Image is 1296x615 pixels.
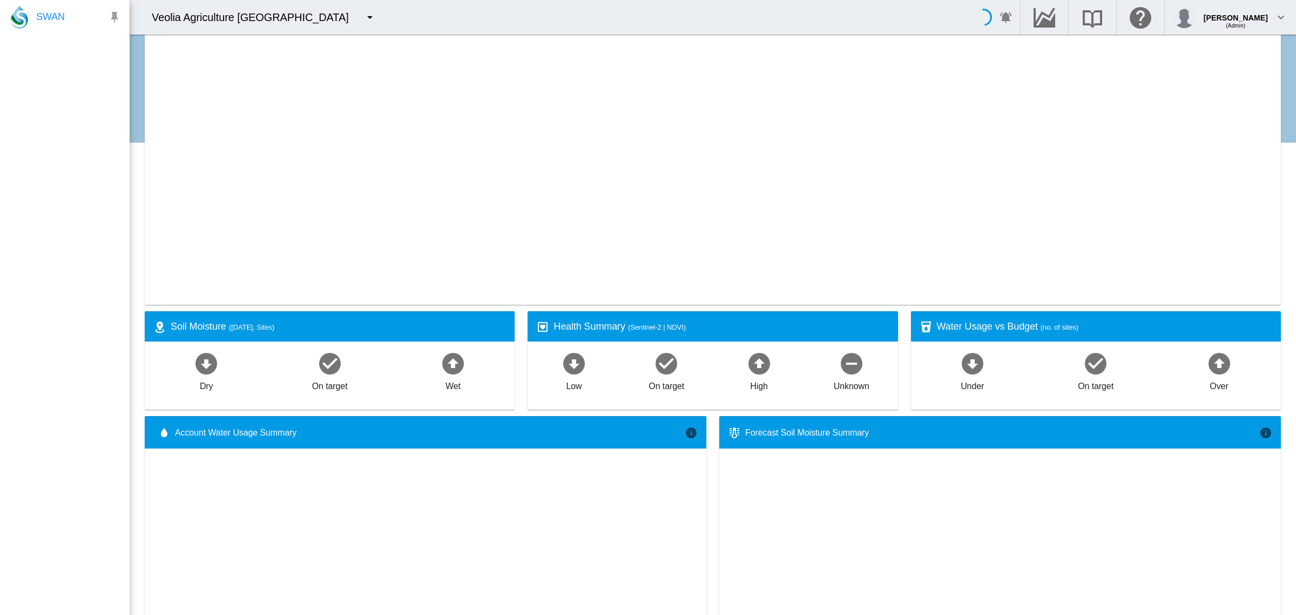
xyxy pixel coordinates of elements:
img: SWAN-Landscape-Logo-Colour-drop.png [11,6,28,29]
span: (Sentinel-2 | NDVI) [628,323,686,331]
md-icon: icon-checkbox-marked-circle [317,350,343,376]
div: Dry [200,376,213,392]
md-icon: icon-arrow-down-bold-circle [960,350,986,376]
md-icon: icon-checkbox-marked-circle [1083,350,1109,376]
md-icon: Search the knowledge base [1079,11,1105,24]
md-icon: icon-information [685,426,698,439]
div: On target [312,376,348,392]
md-icon: icon-pin [108,11,121,24]
div: Under [961,376,984,392]
div: Veolia Agriculture [GEOGRAPHIC_DATA] [152,10,359,25]
md-icon: icon-chevron-down [1274,11,1287,24]
div: Wet [446,376,461,392]
md-icon: icon-thermometer-lines [728,426,741,439]
div: On target [1078,376,1113,392]
span: SWAN [36,10,65,24]
div: On target [649,376,684,392]
div: Health Summary [553,320,889,333]
div: Low [566,376,582,392]
span: (Admin) [1226,23,1245,29]
md-icon: icon-cup-water [920,320,933,333]
md-icon: icon-arrow-down-bold-circle [193,350,219,376]
md-icon: icon-information [1259,426,1272,439]
div: Forecast Soil Moisture Summary [745,427,1259,439]
md-icon: icon-arrow-up-bold-circle [440,350,466,376]
md-icon: Click here for help [1128,11,1153,24]
div: Unknown [834,376,869,392]
md-icon: icon-water [158,426,171,439]
div: Soil Moisture [171,320,506,333]
span: ([DATE], Sites) [229,323,274,331]
md-icon: icon-minus-circle [839,350,865,376]
md-icon: icon-menu-down [363,11,376,24]
span: Account Water Usage Summary [175,427,685,439]
md-icon: icon-arrow-up-bold-circle [1206,350,1232,376]
div: High [750,376,768,392]
md-icon: Go to the Data Hub [1031,11,1057,24]
div: [PERSON_NAME] [1204,8,1268,19]
md-icon: icon-heart-box-outline [536,320,549,333]
md-icon: icon-arrow-up-bold-circle [746,350,772,376]
span: (no. of sites) [1041,323,1078,331]
div: Over [1210,376,1228,392]
md-icon: icon-arrow-down-bold-circle [561,350,587,376]
button: icon-bell-ring [995,6,1017,28]
md-icon: icon-bell-ring [1000,11,1013,24]
button: icon-menu-down [359,6,381,28]
div: Water Usage vs Budget [937,320,1272,333]
img: profile.jpg [1173,6,1195,28]
md-icon: icon-map-marker-radius [153,320,166,333]
md-icon: icon-checkbox-marked-circle [653,350,679,376]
